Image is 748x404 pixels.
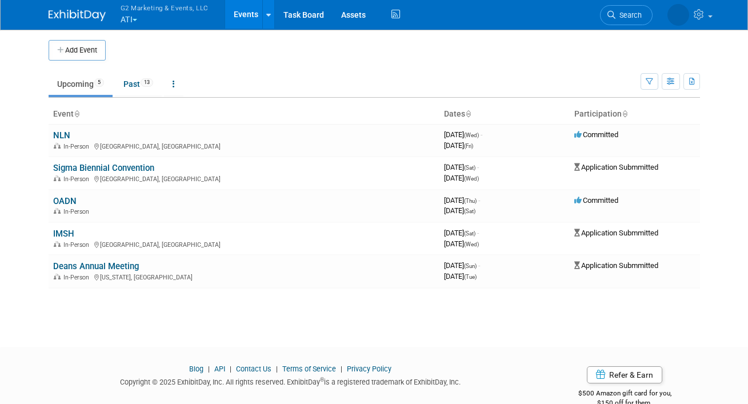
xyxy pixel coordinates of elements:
span: Committed [574,196,618,205]
th: Participation [570,105,700,124]
span: (Wed) [464,132,479,138]
div: [GEOGRAPHIC_DATA], [GEOGRAPHIC_DATA] [53,239,435,249]
img: In-Person Event [54,175,61,181]
a: Terms of Service [282,365,336,373]
span: Application Submmitted [574,261,658,270]
a: Blog [189,365,203,373]
a: Privacy Policy [347,365,391,373]
span: In-Person [63,143,93,150]
a: Sort by Start Date [465,109,471,118]
sup: ® [320,377,324,383]
div: [GEOGRAPHIC_DATA], [GEOGRAPHIC_DATA] [53,174,435,183]
a: Search [600,5,653,25]
span: [DATE] [444,261,480,270]
a: Sort by Participation Type [622,109,627,118]
span: (Sat) [464,208,475,214]
button: Add Event [49,40,106,61]
a: Upcoming5 [49,73,113,95]
span: (Wed) [464,241,479,247]
span: [DATE] [444,174,479,182]
span: [DATE] [444,196,480,205]
span: | [338,365,345,373]
a: Contact Us [236,365,271,373]
span: - [477,163,479,171]
img: In-Person Event [54,208,61,214]
span: (Wed) [464,175,479,182]
a: IMSH [53,229,74,239]
span: 5 [94,78,104,87]
img: Nora McQuillan [667,4,689,26]
span: (Sat) [464,230,475,237]
a: Deans Annual Meeting [53,261,139,271]
span: [DATE] [444,272,477,281]
span: G2 Marketing & Events, LLC [121,2,209,14]
div: Copyright © 2025 ExhibitDay, Inc. All rights reserved. ExhibitDay is a registered trademark of Ex... [49,374,533,387]
img: ExhibitDay [49,10,106,21]
span: Application Submmitted [574,229,658,237]
a: Sigma Biennial Convention [53,163,154,173]
span: | [273,365,281,373]
span: In-Person [63,241,93,249]
a: Past13 [115,73,162,95]
span: - [478,196,480,205]
a: Sort by Event Name [74,109,79,118]
span: [DATE] [444,229,479,237]
span: (Sun) [464,263,477,269]
span: | [227,365,234,373]
span: - [481,130,482,139]
span: [DATE] [444,130,482,139]
span: (Tue) [464,274,477,280]
a: API [214,365,225,373]
img: In-Person Event [54,274,61,279]
th: Dates [439,105,570,124]
img: In-Person Event [54,143,61,149]
span: [DATE] [444,163,479,171]
span: Committed [574,130,618,139]
span: [DATE] [444,239,479,248]
span: In-Person [63,175,93,183]
span: Search [615,11,642,19]
span: (Thu) [464,198,477,204]
span: [DATE] [444,206,475,215]
span: Application Submmitted [574,163,658,171]
span: In-Person [63,274,93,281]
div: [US_STATE], [GEOGRAPHIC_DATA] [53,272,435,281]
span: (Fri) [464,143,473,149]
a: OADN [53,196,77,206]
img: In-Person Event [54,241,61,247]
th: Event [49,105,439,124]
span: | [205,365,213,373]
div: [GEOGRAPHIC_DATA], [GEOGRAPHIC_DATA] [53,141,435,150]
span: [DATE] [444,141,473,150]
a: Refer & Earn [587,366,662,383]
span: In-Person [63,208,93,215]
span: (Sat) [464,165,475,171]
span: - [478,261,480,270]
span: 13 [141,78,153,87]
span: - [477,229,479,237]
a: NLN [53,130,70,141]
